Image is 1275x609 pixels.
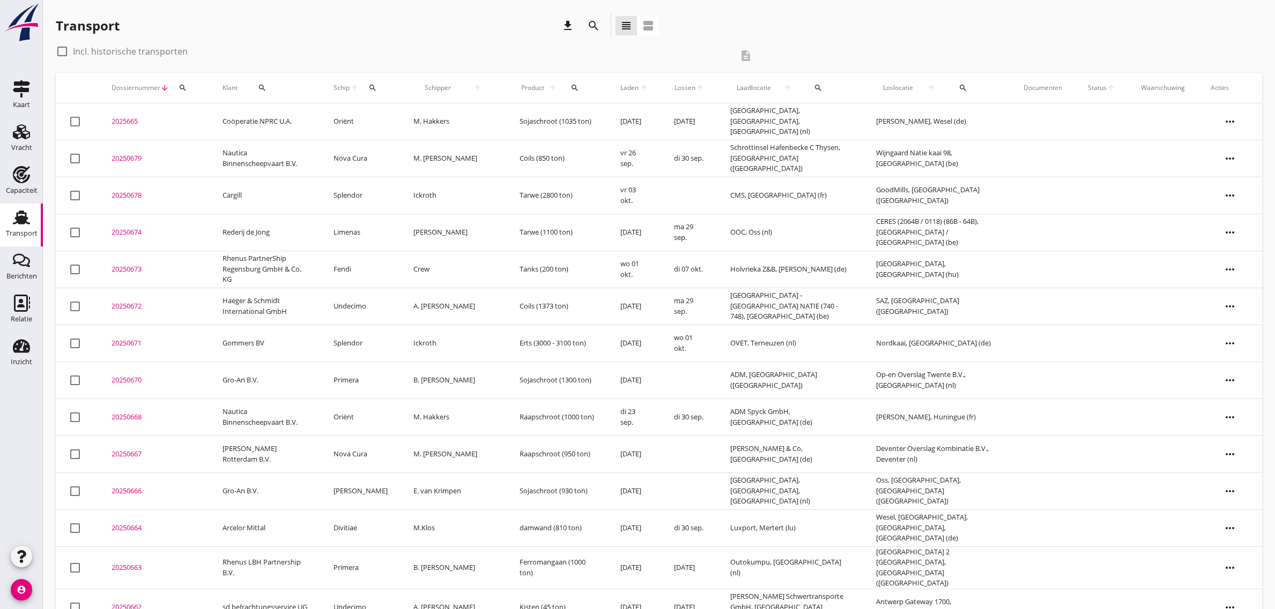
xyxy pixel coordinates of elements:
[587,19,600,32] i: search
[401,251,507,288] td: Crew
[863,288,1011,325] td: SAZ, [GEOGRAPHIC_DATA] ([GEOGRAPHIC_DATA])
[507,214,607,251] td: Tarwe (1100 ton)
[507,177,607,214] td: Tarwe (2800 ton)
[607,214,662,251] td: [DATE]
[1215,144,1245,174] i: more_horiz
[620,19,633,32] i: view_headline
[401,435,507,472] td: M. [PERSON_NAME]
[112,338,197,349] div: 20250671
[507,288,607,325] td: Coils (1373 ton)
[1215,476,1245,506] i: more_horiz
[112,412,197,423] div: 20250668
[210,399,321,435] td: Nautica Binnenscheepvaart B.V.
[507,251,607,288] td: Tanks (200 ton)
[210,177,321,214] td: Cargill
[863,362,1011,399] td: Op-en Overslag Twente B.V., [GEOGRAPHIC_DATA] (nl)
[607,177,662,214] td: vr 03 okt.
[258,84,266,92] i: search
[607,472,662,509] td: [DATE]
[920,84,943,92] i: arrow_upward
[210,509,321,546] td: Arcelor Mittal
[321,546,401,589] td: Primera
[674,83,695,93] span: Lossen
[321,251,401,288] td: Fendi
[1024,83,1062,93] div: Documenten
[321,435,401,472] td: Nova Cura
[1211,83,1249,93] div: Acties
[507,435,607,472] td: Raapschroot (950 ton)
[462,84,494,92] i: arrow_upward
[1215,553,1245,583] i: more_horiz
[717,214,863,251] td: OOC, Oss (nl)
[112,227,197,238] div: 20250674
[717,103,863,140] td: [GEOGRAPHIC_DATA], [GEOGRAPHIC_DATA], [GEOGRAPHIC_DATA] (nl)
[607,251,662,288] td: wo 01 okt.
[507,325,607,362] td: Erts (3000 - 3100 ton)
[1215,365,1245,395] i: more_horiz
[321,214,401,251] td: Limenas
[210,251,321,288] td: Rhenus PartnerShip Regensburg GmbH & Co. KG
[507,509,607,546] td: damwand (810 ton)
[1215,291,1245,321] i: more_horiz
[814,84,822,92] i: search
[413,83,463,93] span: Schipper
[210,325,321,362] td: Gommers BV
[368,84,377,92] i: search
[695,84,705,92] i: arrow_upward
[717,251,863,288] td: Holvrieka Z&B, [PERSON_NAME] (de)
[56,17,120,34] div: Transport
[321,325,401,362] td: Splendor
[863,103,1011,140] td: [PERSON_NAME], Wesel (de)
[1141,83,1185,93] div: Waarschuwing
[959,84,967,92] i: search
[401,399,507,435] td: M. Hakkers
[11,144,32,151] div: Vracht
[561,19,574,32] i: download
[607,362,662,399] td: [DATE]
[507,472,607,509] td: Sojaschroot (930 ton)
[73,46,188,57] label: Incl. historische transporten
[321,177,401,214] td: Splendor
[1088,83,1107,93] span: Status
[210,288,321,325] td: Haeger & Schmidt International GmbH
[661,103,717,140] td: [DATE]
[607,103,662,140] td: [DATE]
[401,288,507,325] td: A. [PERSON_NAME]
[863,177,1011,214] td: GoodMills, [GEOGRAPHIC_DATA] ([GEOGRAPHIC_DATA])
[607,435,662,472] td: [DATE]
[1215,439,1245,469] i: more_horiz
[661,251,717,288] td: di 07 okt.
[639,84,648,92] i: arrow_upward
[321,472,401,509] td: [PERSON_NAME]
[112,153,197,164] div: 20250679
[863,251,1011,288] td: [GEOGRAPHIC_DATA], [GEOGRAPHIC_DATA] (hu)
[661,399,717,435] td: di 30 sep.
[730,83,777,93] span: Laadlocatie
[401,140,507,177] td: M. [PERSON_NAME]
[112,486,197,497] div: 20250666
[1215,513,1245,543] i: more_horiz
[863,325,1011,362] td: Nordkaai, [GEOGRAPHIC_DATA] (de)
[642,19,655,32] i: view_agenda
[507,546,607,589] td: Ferromangaan (1000 ton)
[210,546,321,589] td: Rhenus LBH Partnership B.V.
[6,273,37,280] div: Berichten
[321,509,401,546] td: Divitiae
[2,3,41,42] img: logo-small.a267ee39.svg
[112,449,197,460] div: 20250667
[112,301,197,312] div: 20250672
[333,83,350,93] span: Schip
[1215,328,1245,358] i: more_horiz
[607,546,662,589] td: [DATE]
[11,315,32,322] div: Relatie
[717,325,863,362] td: OVET, Terneuzen (nl)
[546,84,559,92] i: arrow_upward
[210,214,321,251] td: Rederij de Jong
[1215,107,1245,137] i: more_horiz
[321,103,401,140] td: Oriënt
[661,288,717,325] td: ma 29 sep.
[401,509,507,546] td: M.Klos
[179,84,187,92] i: search
[321,362,401,399] td: Primera
[112,523,197,533] div: 20250664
